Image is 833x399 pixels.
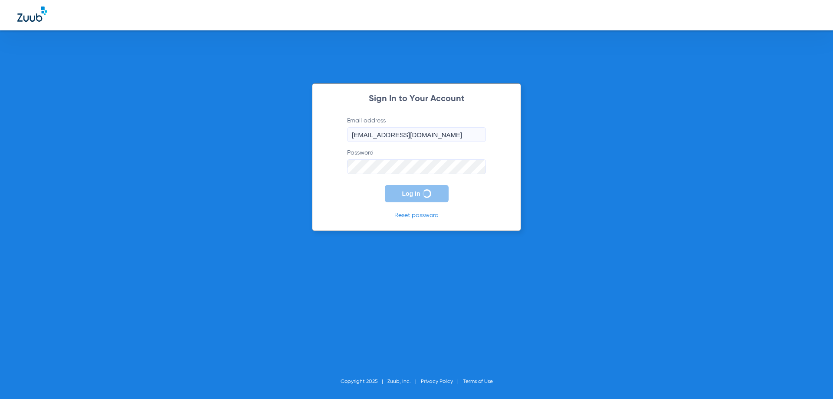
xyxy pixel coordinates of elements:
[341,377,387,386] li: Copyright 2025
[17,7,47,22] img: Zuub Logo
[790,357,833,399] iframe: Chat Widget
[347,127,486,142] input: Email address
[347,159,486,174] input: Password
[347,116,486,142] label: Email address
[394,212,439,218] a: Reset password
[463,379,493,384] a: Terms of Use
[421,379,453,384] a: Privacy Policy
[387,377,421,386] li: Zuub, Inc.
[385,185,449,202] button: Log In
[334,95,499,103] h2: Sign In to Your Account
[402,190,420,197] span: Log In
[347,148,486,174] label: Password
